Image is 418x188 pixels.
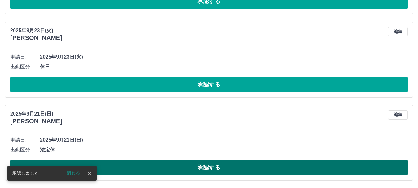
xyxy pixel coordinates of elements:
[10,53,40,61] span: 申請日:
[62,168,85,178] button: 閉じる
[10,110,62,118] p: 2025年9月21日(日)
[40,146,408,154] span: 法定休
[10,118,62,125] h3: [PERSON_NAME]
[12,168,39,179] div: 承認しました
[388,110,408,120] button: 編集
[40,136,408,144] span: 2025年9月21日(日)
[10,146,40,154] span: 出勤区分:
[85,168,94,178] button: close
[10,27,62,34] p: 2025年9月23日(火)
[10,63,40,71] span: 出勤区分:
[388,27,408,36] button: 編集
[10,77,408,92] button: 承認する
[40,63,408,71] span: 休日
[10,160,408,175] button: 承認する
[10,136,40,144] span: 申請日:
[40,53,408,61] span: 2025年9月23日(火)
[10,34,62,42] h3: [PERSON_NAME]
